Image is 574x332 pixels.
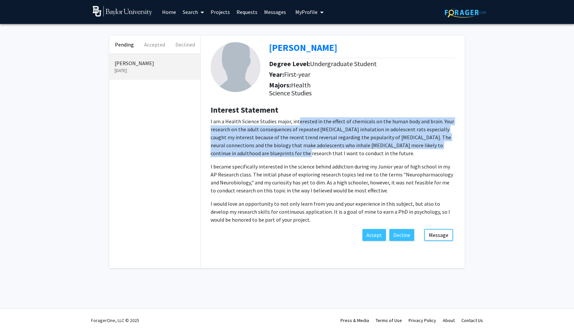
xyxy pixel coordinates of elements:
p: I would love an opportunity to not only learn from you and your experience in this subject, but a... [211,200,455,224]
a: Opens in a new tab [269,42,337,54]
span: First-year [284,70,310,78]
p: [PERSON_NAME] [115,59,195,67]
b: [PERSON_NAME] [269,42,337,54]
div: ForagerOne, LLC © 2025 [91,309,139,332]
img: Baylor University Logo [93,6,152,17]
button: Declined [170,36,200,54]
span: My Profile [295,9,318,15]
button: Decline [389,229,414,241]
a: Home [159,0,179,24]
p: I became specifically interested in the science behind addiction during my Junior year of high sc... [211,163,455,194]
img: Profile Picture [211,42,260,92]
p: [DATE] [115,67,195,74]
b: Year: [269,70,284,78]
span: Health Science Studies [269,81,312,97]
a: Requests [233,0,261,24]
img: ForagerOne Logo [445,7,486,18]
a: Press & Media [340,317,369,323]
a: Privacy Policy [409,317,436,323]
b: Interest Statement [211,105,278,115]
a: About [443,317,455,323]
a: Contact Us [461,317,483,323]
b: Majors: [269,81,291,89]
p: I am a Health Science Studies major, interested in the effect of chemicals on the human body and ... [211,117,455,157]
button: Pending [109,36,140,54]
a: Messages [261,0,289,24]
button: Message [424,229,453,241]
span: Undergraduate Student [310,59,377,68]
a: Projects [207,0,233,24]
a: Terms of Use [376,317,402,323]
button: Accepted [140,36,170,54]
b: Degree Level: [269,59,310,68]
iframe: Chat [5,302,28,327]
a: Search [179,0,207,24]
button: Accept [362,229,386,241]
